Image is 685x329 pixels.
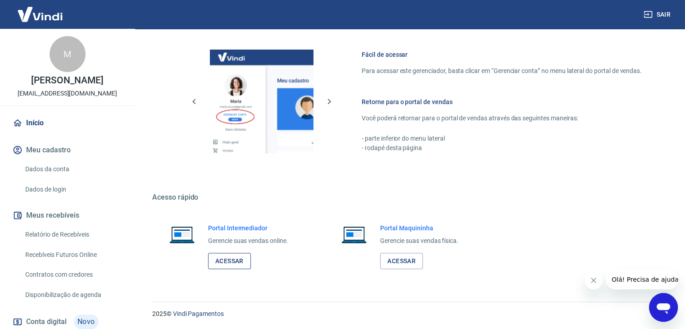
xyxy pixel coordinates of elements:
a: Disponibilização de agenda [22,286,124,304]
iframe: Mensagem da empresa [606,270,678,289]
p: - rodapé desta página [362,143,642,153]
h5: Acesso rápido [152,193,663,202]
p: Gerencie suas vendas física. [380,236,458,246]
iframe: Botão para abrir a janela de mensagens [649,293,678,322]
h6: Retorne para o portal de vendas [362,97,642,106]
button: Meus recebíveis [11,206,124,225]
span: Conta digital [26,315,67,328]
p: [PERSON_NAME] [31,76,103,85]
img: Imagem de um notebook aberto [335,224,373,245]
p: Para acessar este gerenciador, basta clicar em “Gerenciar conta” no menu lateral do portal de ven... [362,66,642,76]
img: Vindi [11,0,69,28]
p: - parte inferior do menu lateral [362,134,642,143]
span: Olá! Precisa de ajuda? [5,6,76,14]
button: Meu cadastro [11,140,124,160]
p: [EMAIL_ADDRESS][DOMAIN_NAME] [18,89,117,98]
a: Acessar [380,253,423,270]
h6: Portal Intermediador [208,224,288,233]
p: Gerencie suas vendas online. [208,236,288,246]
a: Dados da conta [22,160,124,178]
a: Acessar [208,253,251,270]
p: Você poderá retornar para o portal de vendas através das seguintes maneiras: [362,114,642,123]
a: Contratos com credores [22,265,124,284]
h6: Fácil de acessar [362,50,642,59]
iframe: Fechar mensagem [585,271,603,289]
a: Vindi Pagamentos [173,310,224,317]
a: Início [11,113,124,133]
button: Sair [642,6,674,23]
a: Dados de login [22,180,124,199]
span: Novo [74,315,99,329]
img: Imagem da dashboard mostrando o botão de gerenciar conta na sidebar no lado esquerdo [210,50,313,153]
a: Recebíveis Futuros Online [22,246,124,264]
a: Relatório de Recebíveis [22,225,124,244]
h6: Portal Maquininha [380,224,458,233]
div: M [50,36,86,72]
img: Imagem de um notebook aberto [163,224,201,245]
p: 2025 © [152,309,663,319]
